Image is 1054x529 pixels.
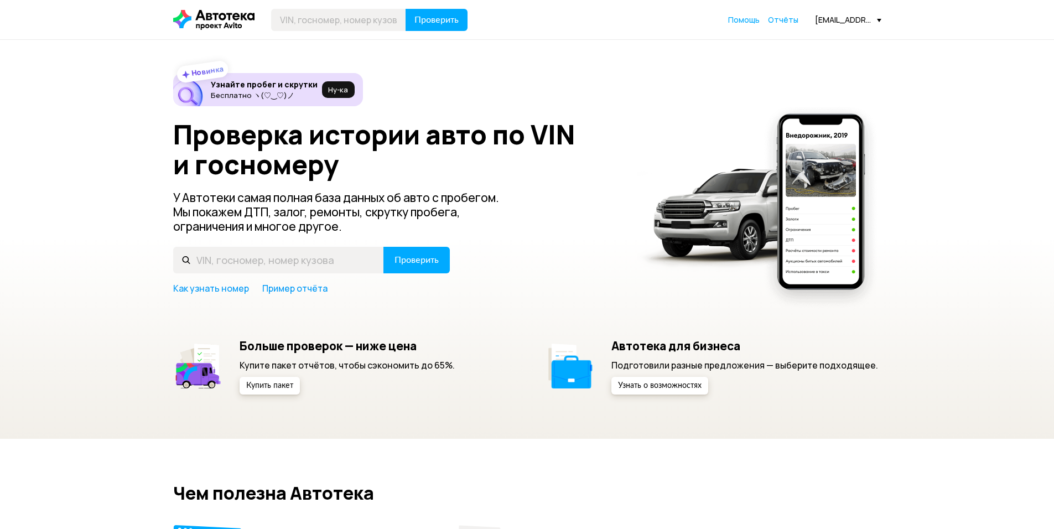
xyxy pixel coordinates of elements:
[611,339,878,353] h5: Автотека для бизнеса
[383,247,450,273] button: Проверить
[173,483,881,503] h2: Чем полезна Автотека
[211,91,318,100] p: Бесплатно ヽ(♡‿♡)ノ
[246,382,293,390] span: Купить пакет
[271,9,406,31] input: VIN, госномер, номер кузова
[611,359,878,371] p: Подготовили разные предложения — выберите подходящее.
[414,15,459,24] span: Проверить
[611,377,708,395] button: Узнать о возможностях
[768,14,798,25] a: Отчёты
[240,339,455,353] h5: Больше проверок — ниже цена
[240,377,300,395] button: Купить пакет
[190,64,224,78] strong: Новинка
[815,14,881,25] div: [EMAIL_ADDRESS][DOMAIN_NAME]
[394,256,439,264] span: Проверить
[173,282,249,294] a: Как узнать номер
[328,85,348,94] span: Ну‑ка
[211,80,318,90] h6: Узнайте пробег и скрутки
[406,9,468,31] button: Проверить
[728,14,760,25] a: Помощь
[173,190,517,234] p: У Автотеки самая полная база данных об авто с пробегом. Мы покажем ДТП, залог, ремонты, скрутку п...
[240,359,455,371] p: Купите пакет отчётов, чтобы сэкономить до 65%.
[618,382,702,390] span: Узнать о возможностях
[173,247,384,273] input: VIN, госномер, номер кузова
[173,120,623,179] h1: Проверка истории авто по VIN и госномеру
[262,282,328,294] a: Пример отчёта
